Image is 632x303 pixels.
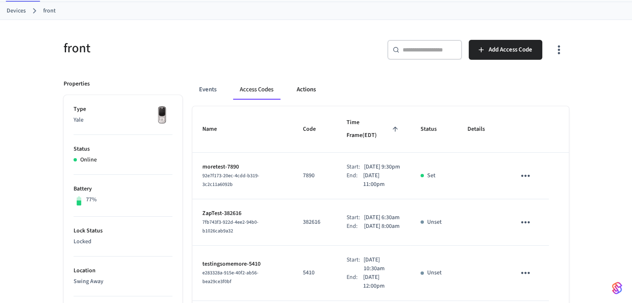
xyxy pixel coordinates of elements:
[363,256,401,273] p: [DATE] 10:30am
[363,171,401,189] p: [DATE] 11:00pm
[74,116,172,125] p: Yale
[347,222,364,231] div: End:
[363,273,401,291] p: [DATE] 12:00pm
[202,260,283,269] p: testingsomemore-5410
[192,80,223,100] button: Events
[489,44,532,55] span: Add Access Code
[43,7,56,15] a: front
[347,163,364,171] div: Start:
[303,218,327,227] p: 382616
[290,80,322,100] button: Actions
[303,171,327,180] p: 7890
[421,123,448,136] span: Status
[74,185,172,193] p: Battery
[86,195,97,204] p: 77%
[427,171,435,180] p: Set
[202,163,283,171] p: moretest-7890
[347,116,401,142] span: Time Frame(EDT)
[74,145,172,154] p: Status
[364,213,400,222] p: [DATE] 6:30am
[192,80,569,100] div: ant example
[347,213,364,222] div: Start:
[202,123,228,136] span: Name
[202,269,258,285] span: e283328a-915e-40f2-ab56-bea29ce3f0bf
[303,269,327,277] p: 5410
[202,172,259,188] span: 92e7f173-20ec-4cdd-b319-3c2c11a6092b
[7,7,26,15] a: Devices
[303,123,327,136] span: Code
[469,40,542,60] button: Add Access Code
[80,156,97,164] p: Online
[347,256,363,273] div: Start:
[64,80,90,88] p: Properties
[74,105,172,114] p: Type
[427,269,442,277] p: Unset
[467,123,496,136] span: Details
[202,219,258,235] span: 7fb743f3-922d-4ee2-94b0-b1026cab9a32
[64,40,311,57] h5: front
[74,227,172,235] p: Lock Status
[74,266,172,275] p: Location
[202,209,283,218] p: ZapTest-382616
[364,222,400,231] p: [DATE] 8:00am
[364,163,400,171] p: [DATE] 9:30pm
[233,80,280,100] button: Access Codes
[347,273,363,291] div: End:
[347,171,363,189] div: End:
[152,105,172,126] img: Yale Assure Touchscreen Wifi Smart Lock, Satin Nickel, Front
[74,237,172,246] p: Locked
[74,277,172,286] p: Swing Away
[612,281,622,295] img: SeamLogoGradient.69752ec5.svg
[427,218,442,227] p: Unset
